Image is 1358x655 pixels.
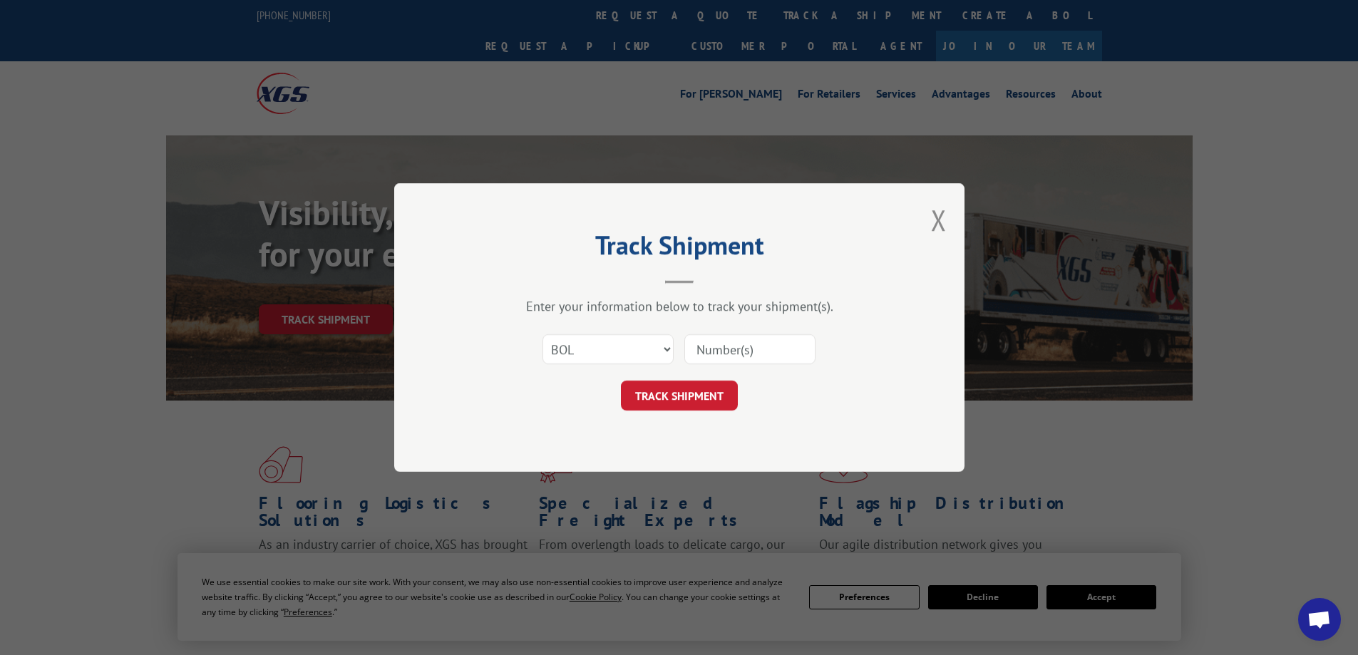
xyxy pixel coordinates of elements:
input: Number(s) [684,334,816,364]
div: Enter your information below to track your shipment(s). [465,298,893,314]
button: Close modal [931,201,947,239]
div: Open chat [1298,598,1341,641]
button: TRACK SHIPMENT [621,381,738,411]
h2: Track Shipment [465,235,893,262]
